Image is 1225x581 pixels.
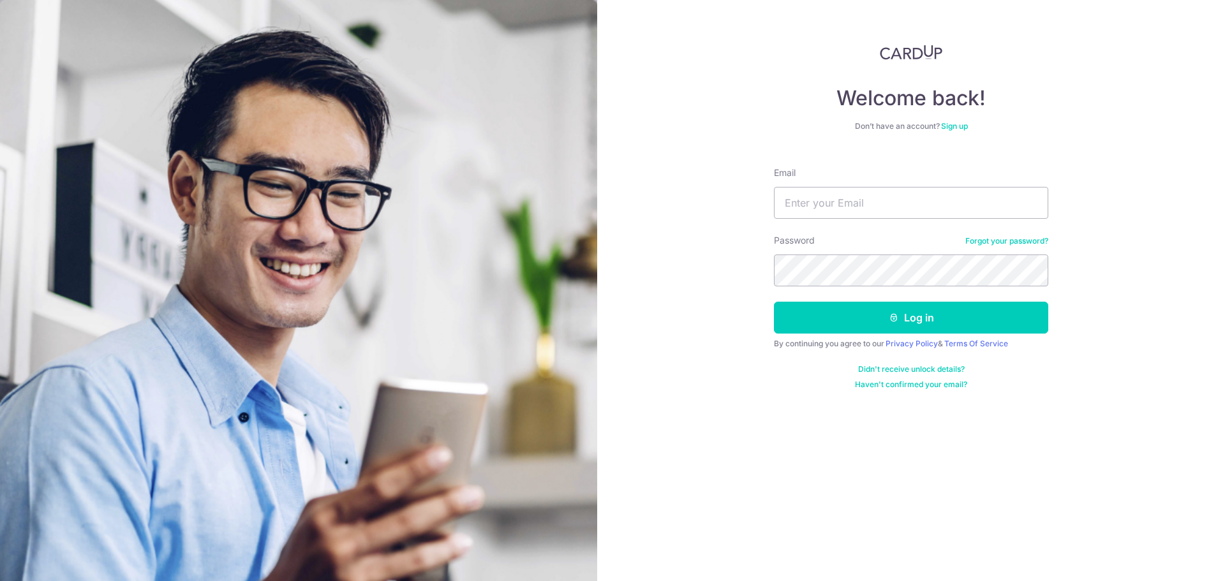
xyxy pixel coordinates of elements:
[886,339,938,348] a: Privacy Policy
[774,85,1048,111] h4: Welcome back!
[774,187,1048,219] input: Enter your Email
[858,364,965,374] a: Didn't receive unlock details?
[880,45,942,60] img: CardUp Logo
[965,236,1048,246] a: Forgot your password?
[774,166,796,179] label: Email
[774,234,815,247] label: Password
[774,302,1048,334] button: Log in
[944,339,1008,348] a: Terms Of Service
[855,379,967,390] a: Haven't confirmed your email?
[941,121,968,131] a: Sign up
[774,339,1048,349] div: By continuing you agree to our &
[774,121,1048,131] div: Don’t have an account?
